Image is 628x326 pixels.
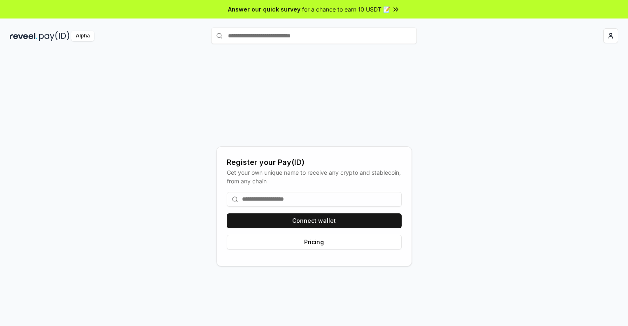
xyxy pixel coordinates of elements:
span: Answer our quick survey [228,5,300,14]
img: pay_id [39,31,70,41]
div: Alpha [71,31,94,41]
img: reveel_dark [10,31,37,41]
button: Connect wallet [227,213,402,228]
div: Register your Pay(ID) [227,157,402,168]
div: Get your own unique name to receive any crypto and stablecoin, from any chain [227,168,402,185]
span: for a chance to earn 10 USDT 📝 [302,5,390,14]
button: Pricing [227,235,402,250]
